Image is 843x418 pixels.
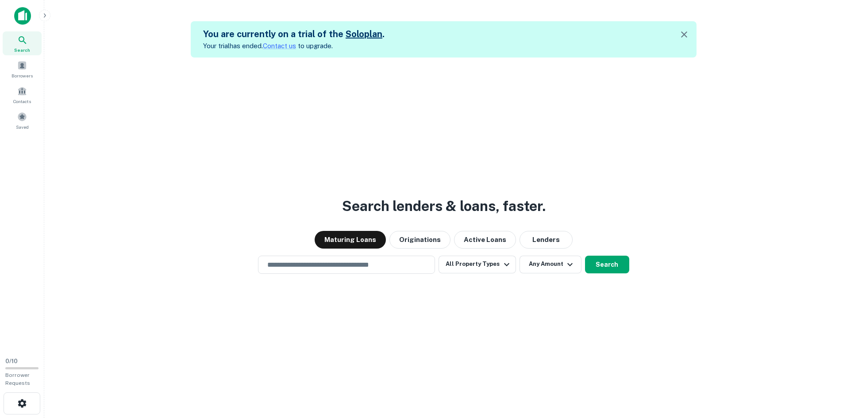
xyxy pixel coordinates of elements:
span: Borrower Requests [5,372,30,386]
a: Soloplan [346,29,382,39]
h3: Search lenders & loans, faster. [342,196,546,217]
span: Search [14,46,30,54]
p: Your trial has ended. to upgrade. [203,41,385,51]
span: Borrowers [12,72,33,79]
a: Search [3,31,42,55]
button: Any Amount [520,256,581,273]
a: Contacts [3,83,42,107]
button: Originations [389,231,450,249]
img: capitalize-icon.png [14,7,31,25]
a: Contact us [263,42,296,50]
button: Active Loans [454,231,516,249]
span: Contacts [13,98,31,105]
span: Saved [16,123,29,130]
a: Saved [3,108,42,132]
iframe: Chat Widget [799,347,843,390]
h5: You are currently on a trial of the . [203,27,385,41]
button: All Property Types [439,256,516,273]
a: Borrowers [3,57,42,81]
button: Search [585,256,629,273]
button: Lenders [520,231,573,249]
span: 0 / 10 [5,358,18,364]
button: Maturing Loans [315,231,386,249]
